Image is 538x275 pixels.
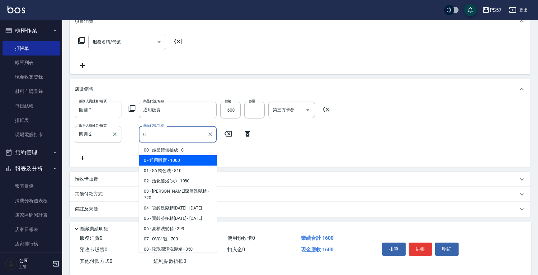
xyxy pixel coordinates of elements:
[490,6,502,14] div: PS57
[227,235,255,241] span: 使用預收卡 0
[154,37,164,47] button: Open
[2,208,60,222] a: 店家區間累計表
[301,247,333,253] span: 現金應收 1600
[139,176,217,186] span: 02 - 活化髮浴(大) - 1080
[80,247,107,253] span: 預收卡販賣 0
[2,99,60,113] a: 每日結帳
[301,235,333,241] span: 業績合計 1600
[2,113,60,128] a: 排班表
[2,22,60,39] button: 櫃檯作業
[139,166,217,176] span: 01 - S6 矯色洗 - 810
[139,244,217,254] span: 08 - 玫瑰潤澤洗髮精 - 350
[139,224,217,234] span: 06 - 夏柚洗髮精 - 299
[139,234,217,244] span: 07 - OVC1號 - 700
[2,128,60,142] a: 現場電腦打卡
[111,130,119,139] button: Clear
[80,258,112,264] span: 其他付款方式 0
[2,251,60,266] a: 互助日報表
[382,243,406,256] button: 掛單
[75,176,98,182] p: 預收卡販賣
[225,99,231,104] label: 價格
[2,194,60,208] a: 消費分析儀表板
[409,243,432,256] button: 結帳
[19,258,51,264] h5: 公司
[80,235,102,241] span: 服務消費 0
[2,84,60,99] a: 材料自購登錄
[80,226,108,232] p: 隱藏業績明細
[464,4,477,16] button: save
[79,99,106,104] label: 服務人員姓名/編號
[2,161,60,177] button: 報表及分析
[79,123,106,128] label: 服務人員姓名/編號
[7,6,25,13] img: Logo
[75,206,98,212] p: 備註及來源
[2,41,60,55] a: 打帳單
[206,130,215,139] button: Clear
[143,123,164,128] label: 商品代號/名稱
[139,155,217,166] span: 0 - 通用販賣 - 1000
[2,237,60,251] a: 店家排行榜
[2,70,60,84] a: 現金收支登錄
[75,86,93,93] p: 店販銷售
[5,258,17,270] img: Person
[70,79,531,99] div: 店販銷售
[70,187,531,202] div: 其他付款方式
[75,191,106,198] p: 其他付款方式
[480,4,504,17] button: PS57
[2,55,60,70] a: 帳單列表
[139,186,217,203] span: 03 - [PERSON_NAME]深層洗髮精 - 720
[70,172,531,187] div: 預收卡販賣
[2,179,60,193] a: 報表目錄
[2,222,60,237] a: 店家日報表
[507,4,531,16] button: 登出
[2,144,60,161] button: 預約管理
[139,145,217,155] span: 00 - 虛業績無抽成 - 0
[70,202,531,217] div: 備註及來源
[75,18,93,25] p: 項目消費
[143,99,164,104] label: 商品代號/名稱
[435,243,459,256] button: 明細
[249,99,255,104] label: 數量
[139,213,217,224] span: 05 - 寶齡芬多精[DATE] - [DATE]
[139,203,217,213] span: 04 - 寶齡洗髮精[DATE] - [DATE]
[153,258,186,264] span: 紅利點數折抵 0
[70,11,531,31] div: 項目消費
[303,105,313,115] button: Open
[19,264,51,270] p: 主管
[227,247,245,253] span: 扣入金 0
